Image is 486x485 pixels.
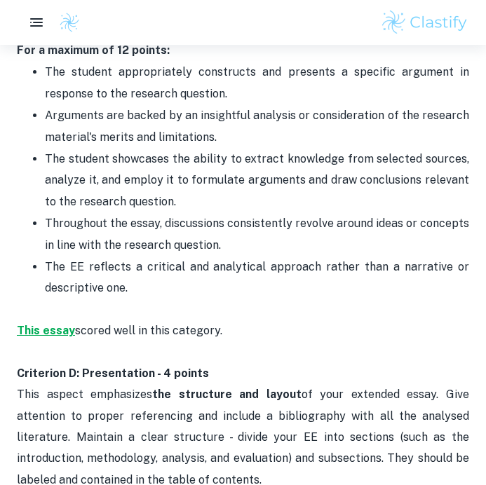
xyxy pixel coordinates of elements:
[45,257,469,299] p: The EE reflects a critical and analytical approach rather than a narrative or descriptive one.
[380,8,469,36] img: Clastify logo
[45,213,469,256] p: Throughout the essay, discussions consistently revolve around ideas or concepts in line with the ...
[45,105,469,148] p: Arguments are backed by an insightful analysis or consideration of the research material's merits...
[50,12,80,33] a: Clastify logo
[17,299,469,385] p: scored well in this category.
[17,43,170,57] strong: For a maximum of 12 points:
[59,12,80,33] img: Clastify logo
[45,149,469,212] p: The student showcases the ability to extract knowledge from selected sources, analyze it, and emp...
[152,388,302,401] strong: the structure and layout
[45,62,469,104] p: The student appropriately constructs and presents a specific argument in response to the research...
[17,367,209,380] strong: Criterion D: Presentation - 4 points
[17,324,75,337] a: This essay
